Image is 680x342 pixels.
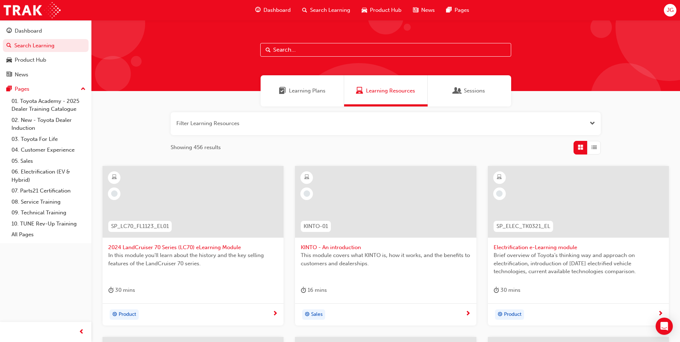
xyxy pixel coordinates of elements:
[362,6,367,15] span: car-icon
[9,207,89,218] a: 09. Technical Training
[6,28,12,34] span: guage-icon
[119,310,136,319] span: Product
[504,310,522,319] span: Product
[496,190,503,197] span: learningRecordVerb_NONE-icon
[3,53,89,67] a: Product Hub
[15,56,46,64] div: Product Hub
[4,2,61,18] img: Trak
[108,286,135,295] div: 30 mins
[494,243,663,252] span: Electrification e-Learning module
[656,318,673,335] div: Open Intercom Messenger
[497,173,502,182] span: learningResourceType_ELEARNING-icon
[260,43,511,57] input: Search...
[658,311,663,317] span: next-icon
[578,143,583,152] span: Grid
[366,87,415,95] span: Learning Resources
[446,6,452,15] span: pages-icon
[9,196,89,208] a: 08. Service Training
[301,286,306,295] span: duration-icon
[6,86,12,92] span: pages-icon
[112,310,117,319] span: target-icon
[9,144,89,156] a: 04. Customer Experience
[79,328,84,337] span: prev-icon
[413,6,418,15] span: news-icon
[591,143,597,152] span: List
[304,190,310,197] span: learningRecordVerb_NONE-icon
[3,68,89,81] a: News
[3,82,89,96] button: Pages
[465,311,471,317] span: next-icon
[311,310,323,319] span: Sales
[295,166,476,326] a: KINTO-01KINTO - An introductionThis module covers what KINTO is, how it works, and the benefits t...
[498,310,503,319] span: target-icon
[9,185,89,196] a: 07. Parts21 Certification
[9,96,89,115] a: 01. Toyota Academy - 2025 Dealer Training Catalogue
[261,75,344,106] a: Learning PlansLearning Plans
[494,286,499,295] span: duration-icon
[272,311,278,317] span: next-icon
[279,87,286,95] span: Learning Plans
[9,115,89,134] a: 02. New - Toyota Dealer Induction
[3,24,89,38] a: Dashboard
[111,222,169,231] span: SP_LC70_FL1123_EL01
[289,87,325,95] span: Learning Plans
[9,134,89,145] a: 03. Toyota For Life
[407,3,441,18] a: news-iconNews
[15,71,28,79] div: News
[356,87,363,95] span: Learning Resources
[488,166,669,326] a: SP_ELEC_TK0321_ELElectrification e-Learning moduleBrief overview of Toyota’s thinking way and app...
[3,39,89,52] a: Search Learning
[421,6,435,14] span: News
[3,23,89,82] button: DashboardSearch LearningProduct HubNews
[15,27,42,35] div: Dashboard
[454,87,461,95] span: Sessions
[664,4,676,16] button: JG
[301,286,327,295] div: 16 mins
[266,46,271,54] span: Search
[455,6,469,14] span: Pages
[6,43,11,49] span: search-icon
[112,173,117,182] span: learningResourceType_ELEARNING-icon
[111,190,118,197] span: learningRecordVerb_NONE-icon
[301,251,470,267] span: This module covers what KINTO is, how it works, and the benefits to customers and dealerships.
[494,251,663,276] span: Brief overview of Toyota’s thinking way and approach on electrification, introduction of [DATE] e...
[590,119,595,128] button: Open the filter
[9,166,89,185] a: 06. Electrification (EV & Hybrid)
[496,222,550,231] span: SP_ELEC_TK0321_EL
[249,3,296,18] a: guage-iconDashboard
[9,229,89,240] a: All Pages
[302,6,307,15] span: search-icon
[667,6,674,14] span: JG
[103,166,284,326] a: SP_LC70_FL1123_EL012024 LandCruiser 70 Series (LC70) eLearning ModuleIn this module you'll learn ...
[255,6,261,15] span: guage-icon
[9,218,89,229] a: 10. TUNE Rev-Up Training
[15,85,29,93] div: Pages
[171,143,221,152] span: Showing 456 results
[263,6,291,14] span: Dashboard
[304,173,309,182] span: learningResourceType_ELEARNING-icon
[81,85,86,94] span: up-icon
[441,3,475,18] a: pages-iconPages
[494,286,520,295] div: 30 mins
[108,243,278,252] span: 2024 LandCruiser 70 Series (LC70) eLearning Module
[356,3,407,18] a: car-iconProduct Hub
[296,3,356,18] a: search-iconSearch Learning
[310,6,350,14] span: Search Learning
[6,57,12,63] span: car-icon
[6,72,12,78] span: news-icon
[344,75,428,106] a: Learning ResourcesLearning Resources
[305,310,310,319] span: target-icon
[301,243,470,252] span: KINTO - An introduction
[464,87,485,95] span: Sessions
[108,251,278,267] span: In this module you'll learn about the history and the key selling features of the LandCruiser 70 ...
[304,222,328,231] span: KINTO-01
[9,156,89,167] a: 05. Sales
[428,75,511,106] a: SessionsSessions
[370,6,401,14] span: Product Hub
[108,286,114,295] span: duration-icon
